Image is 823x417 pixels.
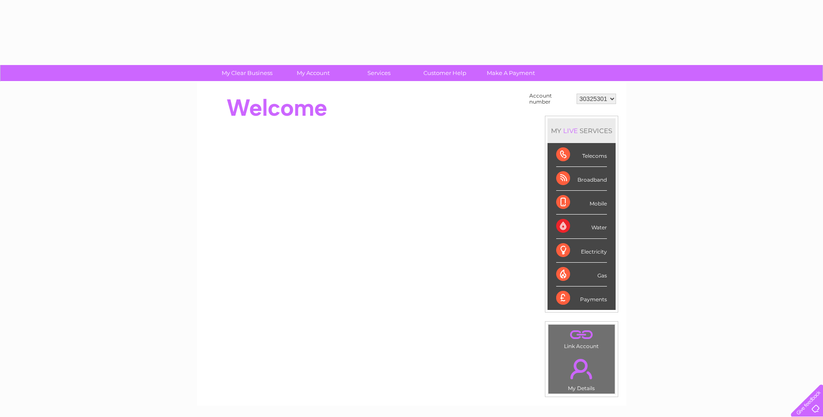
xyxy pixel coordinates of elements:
a: My Account [277,65,349,81]
td: Account number [527,91,574,107]
td: Link Account [548,324,615,352]
div: Mobile [556,191,607,215]
a: Customer Help [409,65,481,81]
div: Water [556,215,607,238]
a: My Clear Business [211,65,283,81]
a: Services [343,65,415,81]
div: Broadband [556,167,607,191]
div: Gas [556,263,607,287]
div: Telecoms [556,143,607,167]
div: MY SERVICES [548,118,616,143]
a: Make A Payment [475,65,547,81]
div: Electricity [556,239,607,263]
div: Payments [556,287,607,310]
a: . [551,354,613,384]
div: LIVE [561,127,580,135]
td: My Details [548,352,615,394]
a: . [551,327,613,342]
